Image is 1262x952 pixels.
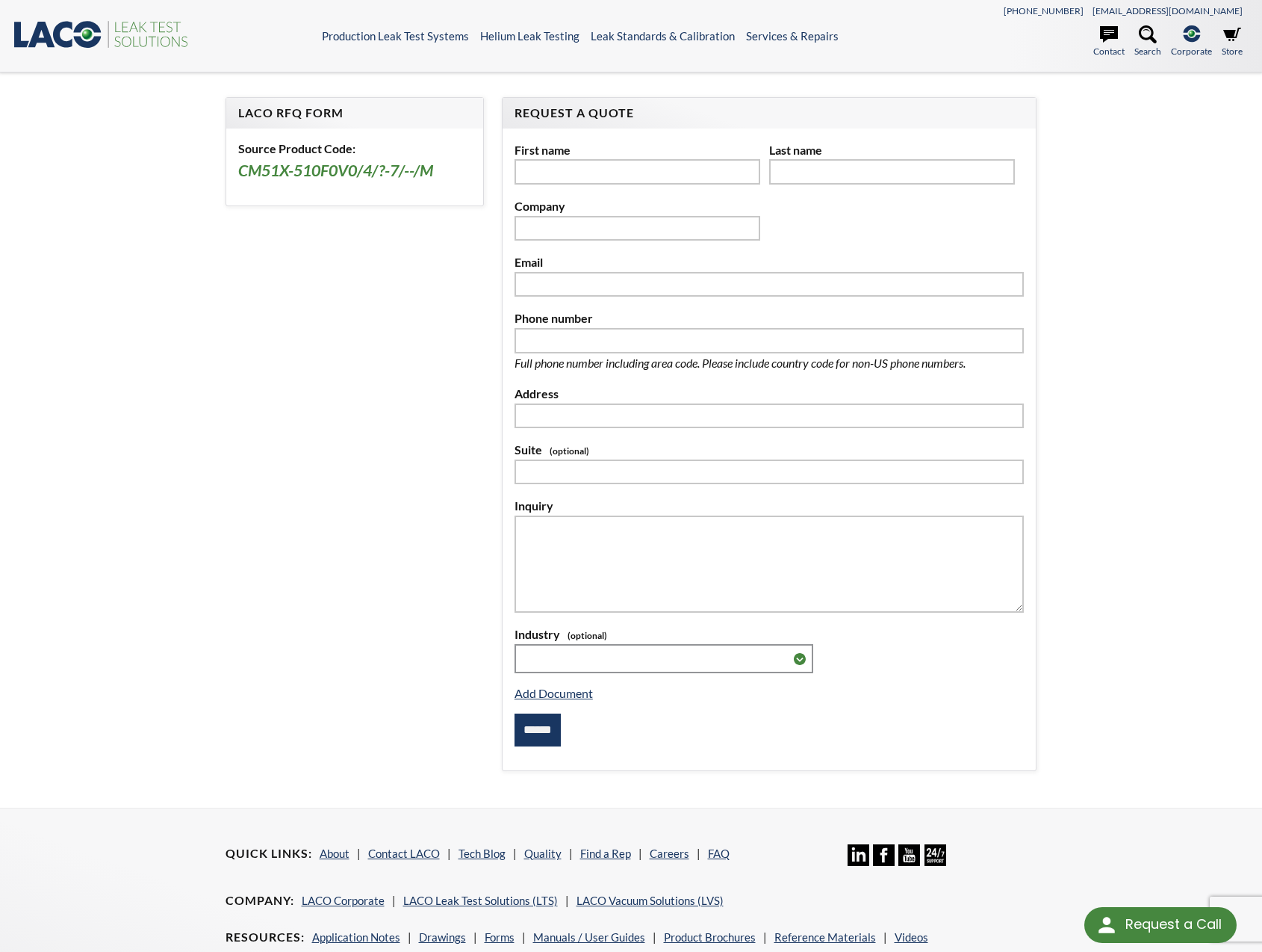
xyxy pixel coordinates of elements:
[515,253,1025,272] label: Email
[533,930,645,944] a: Manuals / User Guides
[924,855,946,868] a: 24/7 Support
[485,930,515,944] a: Forms
[924,844,946,866] img: 24/7 Support Icon
[746,29,839,43] a: Services & Repairs
[515,105,1025,121] h4: Request A Quote
[226,893,294,909] h4: Company
[1084,907,1237,943] div: Request a Call
[1093,25,1125,58] a: Contact
[312,930,400,944] a: Application Notes
[226,930,305,945] h4: Resources
[515,309,1025,328] label: Phone number
[322,29,469,43] a: Production Leak Test Systems
[238,141,355,155] b: Source Product Code:
[515,353,1015,373] p: Full phone number including area code. Please include country code for non-US phone numbers.
[1125,907,1222,942] div: Request a Call
[895,930,928,944] a: Videos
[515,686,593,700] a: Add Document
[769,140,1015,160] label: Last name
[664,930,756,944] a: Product Brochures
[1004,5,1084,16] a: [PHONE_NUMBER]
[480,29,579,43] a: Helium Leak Testing
[708,847,730,860] a: FAQ
[226,846,312,862] h4: Quick Links
[515,625,1025,644] label: Industry
[1222,25,1243,58] a: Store
[320,847,349,860] a: About
[515,440,1025,460] label: Suite
[515,384,1025,404] label: Address
[515,140,760,160] label: First name
[459,847,506,860] a: Tech Blog
[368,847,440,860] a: Contact LACO
[1092,5,1243,16] a: [EMAIL_ADDRESS][DOMAIN_NAME]
[238,161,471,182] h3: CM51X-510F0V0/4/?-7/--/M
[650,847,689,860] a: Careers
[515,197,760,216] label: Company
[1095,913,1119,937] img: round button
[591,29,735,43] a: Leak Standards & Calibration
[238,105,471,121] h4: LACO RFQ Form
[774,930,876,944] a: Reference Materials
[580,847,631,860] a: Find a Rep
[576,894,724,907] a: LACO Vacuum Solutions (LVS)
[302,894,385,907] a: LACO Corporate
[1171,44,1212,58] span: Corporate
[1134,25,1161,58] a: Search
[515,496,1025,516] label: Inquiry
[524,847,562,860] a: Quality
[403,894,558,907] a: LACO Leak Test Solutions (LTS)
[419,930,466,944] a: Drawings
